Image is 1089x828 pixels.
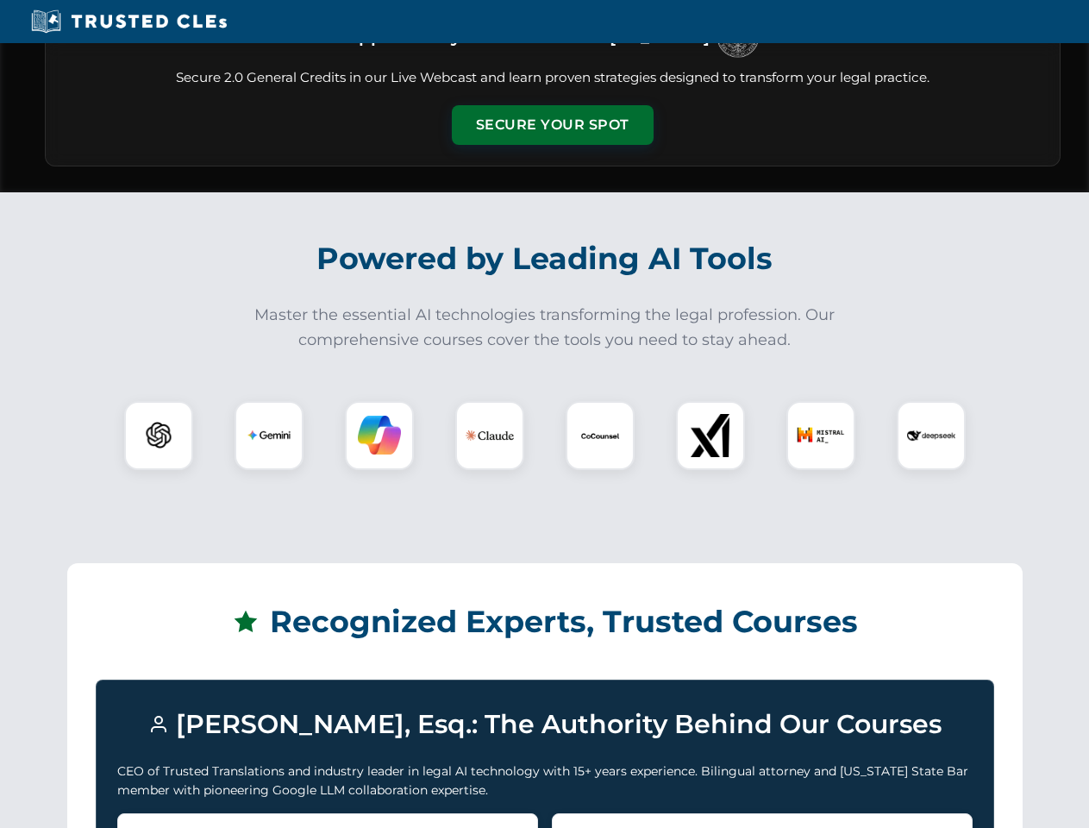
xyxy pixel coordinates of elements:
[689,414,732,457] img: xAI Logo
[797,411,845,460] img: Mistral AI Logo
[235,401,304,470] div: Gemini
[134,411,184,461] img: ChatGPT Logo
[455,401,524,470] div: Claude
[579,414,622,457] img: CoCounsel Logo
[358,414,401,457] img: Copilot Logo
[566,401,635,470] div: CoCounsel
[26,9,232,34] img: Trusted CLEs
[786,401,855,470] div: Mistral AI
[66,68,1039,88] p: Secure 2.0 General Credits in our Live Webcast and learn proven strategies designed to transform ...
[117,701,973,748] h3: [PERSON_NAME], Esq.: The Authority Behind Our Courses
[124,401,193,470] div: ChatGPT
[676,401,745,470] div: xAI
[117,762,973,800] p: CEO of Trusted Translations and industry leader in legal AI technology with 15+ years experience....
[247,414,291,457] img: Gemini Logo
[466,411,514,460] img: Claude Logo
[67,229,1023,289] h2: Powered by Leading AI Tools
[907,411,955,460] img: DeepSeek Logo
[243,303,847,353] p: Master the essential AI technologies transforming the legal profession. Our comprehensive courses...
[897,401,966,470] div: DeepSeek
[452,105,654,145] button: Secure Your Spot
[345,401,414,470] div: Copilot
[96,592,994,652] h2: Recognized Experts, Trusted Courses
